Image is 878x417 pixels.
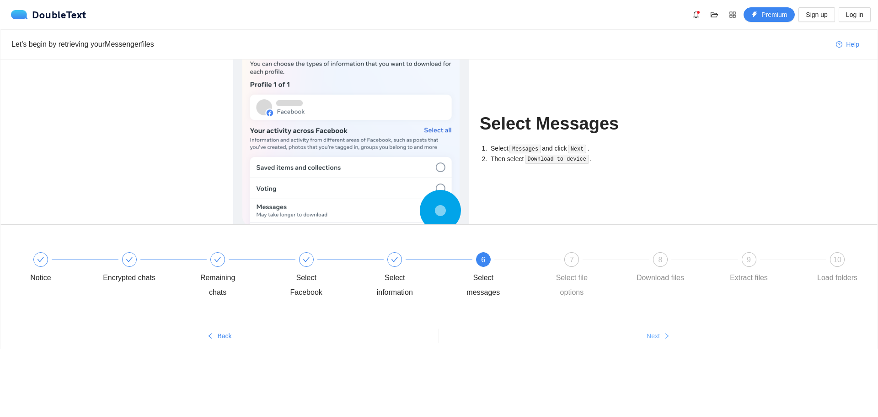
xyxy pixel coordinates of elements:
a: logoDoubleText [11,10,86,19]
div: Select Facebook [280,252,369,300]
div: DoubleText [11,10,86,19]
div: 9Extract files [723,252,811,285]
span: right [664,333,670,340]
span: appstore [726,11,739,18]
span: check [126,256,133,263]
span: check [391,256,398,263]
span: 7 [570,256,574,264]
div: Encrypted chats [103,271,155,285]
div: Select file options [545,271,598,300]
span: folder-open [707,11,721,18]
span: Premium [761,10,787,20]
img: logo [11,10,32,19]
div: 7Select file options [545,252,634,300]
span: 9 [747,256,751,264]
div: Download files [637,271,684,285]
code: Download to device [525,155,589,164]
div: Select information [368,252,457,300]
span: 6 [481,256,485,264]
span: check [37,256,44,263]
span: check [303,256,310,263]
div: Select Facebook [280,271,333,300]
button: thunderboltPremium [744,7,795,22]
button: Nextright [439,329,878,343]
span: left [207,333,214,340]
span: Next [647,331,660,341]
code: Messages [509,145,541,154]
span: Help [846,39,859,49]
button: leftBack [0,329,439,343]
div: 6Select messages [457,252,546,300]
div: 8Download files [634,252,723,285]
div: Select messages [457,271,510,300]
span: bell [689,11,703,18]
button: Sign up [798,7,835,22]
span: Log in [846,10,863,20]
div: Encrypted chats [103,252,192,285]
div: Extract files [730,271,768,285]
div: Load folders [817,271,857,285]
div: Notice [30,271,51,285]
div: Let's begin by retrieving your Messenger files [11,38,829,50]
div: Select information [368,271,421,300]
button: folder-open [707,7,722,22]
button: bell [689,7,703,22]
div: Remaining chats [191,271,244,300]
div: 10Load folders [811,252,864,285]
div: Remaining chats [191,252,280,300]
span: 10 [833,256,841,264]
button: Log in [839,7,871,22]
span: Back [217,331,231,341]
code: Next [568,145,586,154]
button: question-circleHelp [829,37,867,52]
span: Sign up [806,10,827,20]
button: appstore [725,7,740,22]
span: 8 [658,256,662,264]
h1: Select Messages [480,113,645,135]
li: Then select . [489,154,645,164]
span: check [214,256,221,263]
div: Notice [14,252,103,285]
span: thunderbolt [751,11,758,19]
li: Select and click . [489,143,645,154]
span: question-circle [836,41,842,49]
